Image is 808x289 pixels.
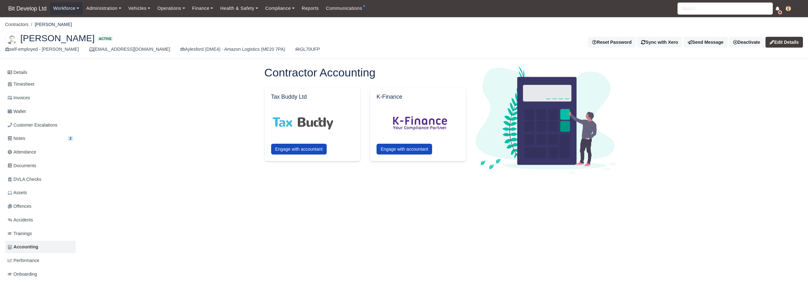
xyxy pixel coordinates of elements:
[5,132,76,145] a: Notes 2
[8,243,38,251] span: Accounting
[8,162,36,169] span: Documents
[5,146,76,158] a: Attendance
[377,94,459,100] h5: K-Finance
[262,2,298,15] a: Compliance
[8,257,39,264] span: Performance
[83,2,124,15] a: Administration
[5,92,76,104] a: Invoices
[180,46,285,53] div: Aylesford (DME4) - Amazon Logistics (ME20 7PA)
[217,2,262,15] a: Health & Safety
[89,46,170,53] div: [EMAIL_ADDRESS][DOMAIN_NAME]
[5,241,76,253] a: Accounting
[68,136,73,141] span: 2
[5,173,76,186] a: DVLA Checks
[0,27,808,58] div: Abdul Ohid
[5,78,76,90] a: Timesheet
[5,214,76,226] a: Accidents
[97,36,113,41] span: Active
[5,200,76,213] a: Offences
[678,3,773,15] input: Search...
[5,254,76,267] a: Performance
[729,37,764,48] a: Deactivate
[765,37,803,48] a: Edit Details
[5,160,76,172] a: Documents
[5,22,29,27] a: Contractors
[5,105,76,118] a: Wallet
[8,271,37,278] span: Onboarding
[377,144,432,154] button: Engage with accountant
[8,81,34,88] span: Timesheet
[8,203,31,210] span: Offences
[264,66,466,80] h1: Contractor Accounting
[298,2,322,15] a: Reports
[8,148,36,156] span: Attendance
[189,2,217,15] a: Finance
[684,37,728,48] a: Send Message
[8,216,33,224] span: Accidents
[8,176,41,183] span: DVLA Checks
[322,2,366,15] a: Communications
[588,37,636,48] button: Reset Password
[8,108,26,115] span: Wallet
[29,21,72,28] li: [PERSON_NAME]
[5,2,50,15] span: Bit Develop Ltd
[5,119,76,131] a: Customer Escalations
[8,122,57,129] span: Customer Escalations
[20,34,95,43] span: [PERSON_NAME]
[271,144,327,154] button: Engage with accountant
[8,135,25,142] span: Notes
[5,187,76,199] a: Assets
[295,46,320,53] a: GL70UFP
[5,227,76,240] a: Trainings
[50,2,83,15] a: Workforce
[8,230,32,237] span: Trainings
[5,46,79,53] div: self-employed - [PERSON_NAME]
[8,94,30,102] span: Invoices
[271,94,354,100] h5: Tax Buddy Ltd
[5,67,76,78] a: Details
[8,189,27,196] span: Assets
[125,2,154,15] a: Vehicles
[154,2,188,15] a: Operations
[5,3,50,15] a: Bit Develop Ltd
[5,268,76,280] a: Onboarding
[637,37,682,48] button: Sync with Xero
